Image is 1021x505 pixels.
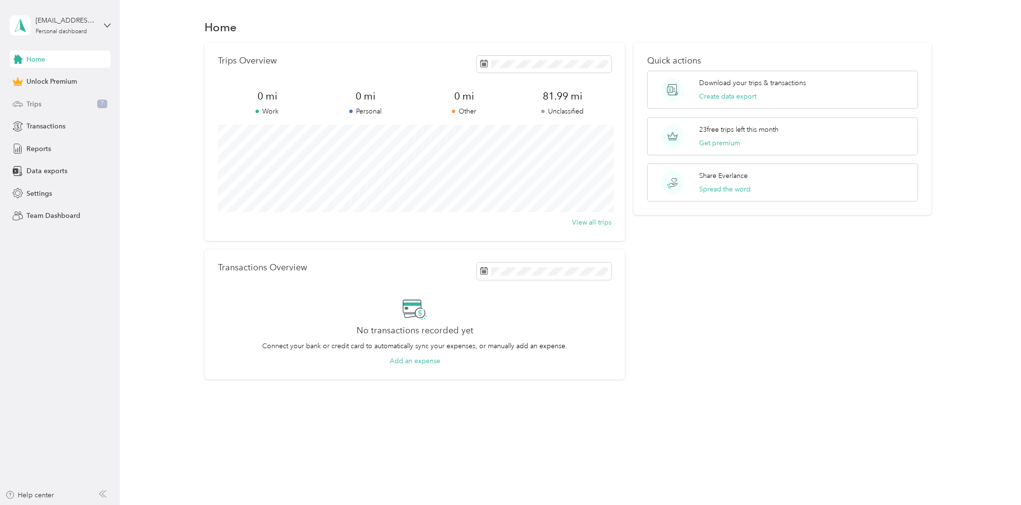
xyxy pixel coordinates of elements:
p: Work [218,106,317,116]
div: [EMAIL_ADDRESS][DOMAIN_NAME] [36,15,96,25]
span: 81.99 mi [513,89,612,103]
span: Settings [26,189,52,199]
button: Get premium [699,138,740,148]
span: Home [26,54,45,64]
span: Unlock Premium [26,76,77,87]
p: Transactions Overview [218,263,307,273]
span: Transactions [26,121,65,131]
div: Personal dashboard [36,29,87,35]
button: Help center [5,490,54,500]
button: View all trips [572,217,612,227]
p: Quick actions [647,56,919,66]
p: Personal [317,106,415,116]
p: Connect your bank or credit card to automatically sync your expenses, or manually add an expense. [262,341,567,351]
button: Spread the word [699,184,751,194]
p: Share Everlance [699,171,748,181]
span: Trips [26,99,41,109]
span: 7 [97,100,107,108]
p: 23 free trips left this month [699,125,779,135]
span: 0 mi [218,89,317,103]
button: Add an expense [390,356,440,366]
p: Download your trips & transactions [699,78,806,88]
p: Unclassified [513,106,612,116]
iframe: Everlance-gr Chat Button Frame [967,451,1021,505]
span: Data exports [26,166,67,176]
p: Trips Overview [218,56,277,66]
span: 0 mi [415,89,513,103]
span: Reports [26,144,51,154]
h1: Home [204,22,237,32]
button: Create data export [699,91,756,101]
p: Other [415,106,513,116]
span: Team Dashboard [26,211,80,221]
span: 0 mi [317,89,415,103]
h2: No transactions recorded yet [357,326,473,336]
